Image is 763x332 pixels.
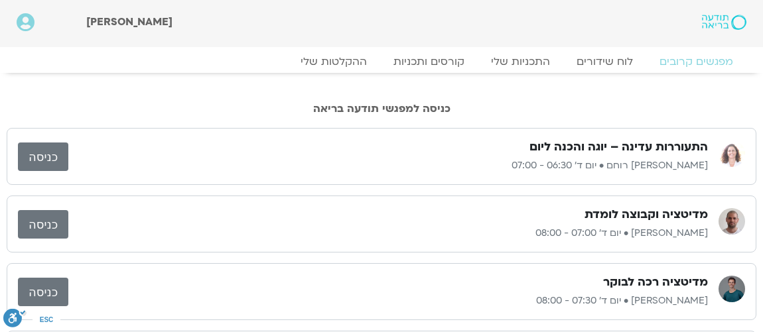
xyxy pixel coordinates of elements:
a: מפגשים קרובים [646,55,746,68]
span: [PERSON_NAME] [86,15,173,29]
p: [PERSON_NAME] רוחם • יום ד׳ 06:30 - 07:00 [68,158,708,174]
img: דקל קנטי [719,208,745,235]
a: התכניות שלי [478,55,563,68]
nav: Menu [17,55,746,68]
p: [PERSON_NAME] • יום ד׳ 07:30 - 08:00 [68,293,708,309]
a: כניסה [18,278,68,306]
a: כניסה [18,142,68,171]
a: קורסים ותכניות [380,55,478,68]
img: אורי דאובר [719,276,745,302]
h3: מדיטציה רכה לבוקר [603,274,708,290]
a: ההקלטות שלי [287,55,380,68]
img: אורנה סמלסון רוחם [719,140,745,167]
h3: מדיטציה וקבוצה לומדת [585,207,708,223]
a: לוח שידורים [563,55,646,68]
a: כניסה [18,210,68,239]
p: [PERSON_NAME] • יום ד׳ 07:00 - 08:00 [68,225,708,241]
h2: כניסה למפגשי תודעה בריאה [7,103,756,115]
h3: התעוררות עדינה – יוגה והכנה ליום [529,139,708,155]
